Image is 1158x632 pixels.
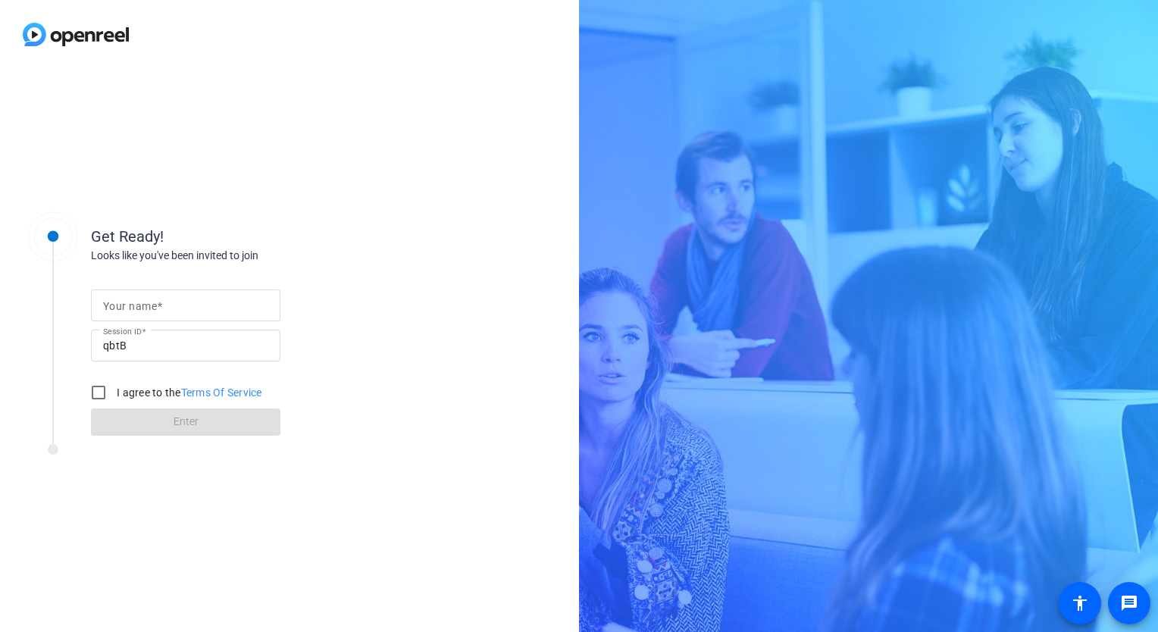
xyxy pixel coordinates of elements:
[91,248,394,264] div: Looks like you've been invited to join
[1071,594,1089,612] mat-icon: accessibility
[91,225,394,248] div: Get Ready!
[114,385,262,400] label: I agree to the
[103,327,142,336] mat-label: Session ID
[181,386,262,399] a: Terms Of Service
[103,300,157,312] mat-label: Your name
[1120,594,1138,612] mat-icon: message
